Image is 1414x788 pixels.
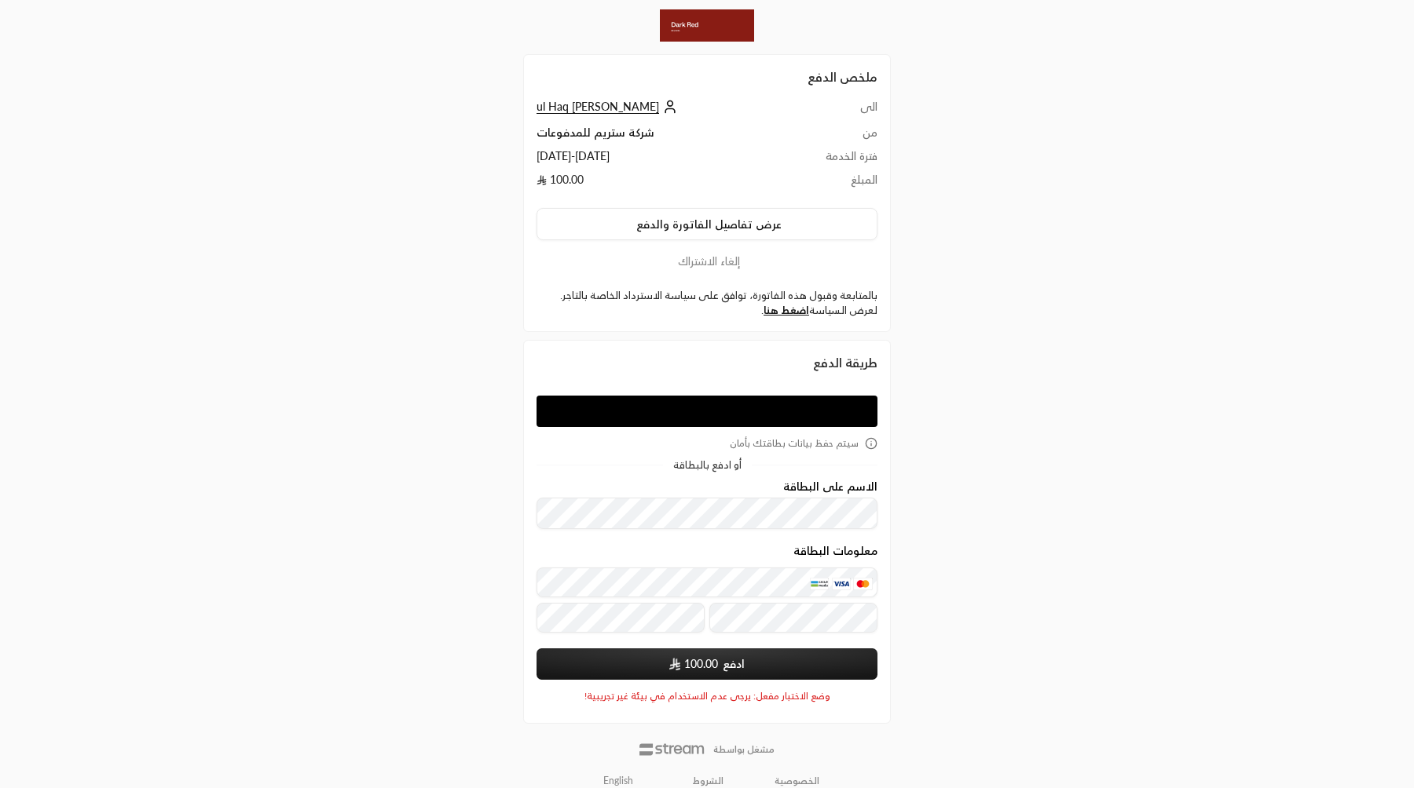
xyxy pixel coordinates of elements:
[793,545,877,557] legend: معلومات البطاقة
[537,353,877,372] div: طريقة الدفع
[537,567,877,597] input: بطاقة ائتمانية
[537,172,787,195] td: 100.00
[537,603,705,633] input: تاريخ الانتهاء
[537,288,877,319] label: بالمتابعة وقبول هذه الفاتورة، توافق على سياسة الاسترداد الخاصة بالتاجر. لعرض السياسة .
[787,125,877,148] td: من
[832,578,851,590] img: Visa
[693,775,723,787] a: الشروط
[787,99,877,125] td: الى
[713,743,775,756] p: مشغل بواسطة
[787,148,877,172] td: فترة الخدمة
[669,658,680,670] img: SAR
[673,460,742,470] span: أو ادفع بالبطاقة
[537,125,787,148] td: شركة ستريم للمدفوعات
[709,603,877,633] input: رمز التحقق CVC
[730,437,859,450] span: سيتم حفظ بيانات بطاقتك بأمان
[584,690,830,702] span: وضع الاختبار مفعل: يرجى عدم الاستخدام في بيئة غير تجريبية!
[775,775,819,787] a: الخصوصية
[853,578,872,590] img: MasterCard
[537,253,877,270] button: إلغاء الاشتراك
[537,208,877,241] button: عرض تفاصيل الفاتورة والدفع
[810,578,829,590] img: MADA
[783,480,877,493] label: الاسم على البطاقة
[660,9,754,42] img: Company Logo
[537,480,877,530] div: الاسم على البطاقة
[537,545,877,638] div: معلومات البطاقة
[537,648,877,680] button: ادفع SAR100.00
[537,100,681,113] a: [PERSON_NAME] ul Haq
[787,172,877,195] td: المبلغ
[764,304,809,316] a: اضغط هنا
[684,656,718,672] span: 100.00
[537,67,877,86] h2: ملخص الدفع
[537,148,787,172] td: [DATE] - [DATE]
[537,100,659,114] span: [PERSON_NAME] ul Haq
